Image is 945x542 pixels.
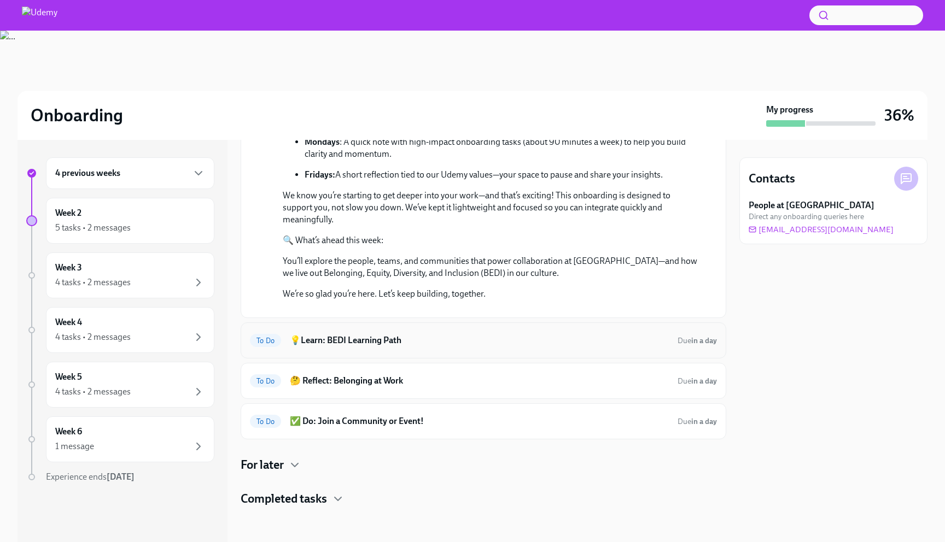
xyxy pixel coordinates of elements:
a: Week 44 tasks • 2 messages [26,307,214,353]
h6: ✅ Do: Join a Community or Event! [290,415,669,427]
span: To Do [250,337,281,345]
span: September 6th, 2025 10:00 [678,335,717,346]
a: To Do✅ Do: Join a Community or Event!Duein a day [250,413,717,430]
h6: Week 4 [55,316,82,328]
span: Due [678,336,717,345]
span: Direct any onboarding queries here [749,211,864,222]
div: 1 message [55,440,94,452]
span: Due [678,417,717,426]
h6: Week 5 [55,371,82,383]
span: September 6th, 2025 10:00 [678,416,717,427]
a: Week 54 tasks • 2 messages [26,362,214,408]
strong: in a day [691,376,717,386]
h6: Week 6 [55,426,82,438]
p: A short reflection tied to our Udemy values—your space to pause and share your insights. [305,169,699,181]
p: 🔍 What’s ahead this week: [283,234,699,246]
span: To Do [250,377,281,385]
a: [EMAIL_ADDRESS][DOMAIN_NAME] [749,224,894,235]
h6: Week 3 [55,262,82,274]
a: Week 61 message [26,416,214,462]
a: Week 34 tasks • 2 messages [26,252,214,298]
strong: People at [GEOGRAPHIC_DATA] [749,199,874,211]
h6: Week 2 [55,207,81,219]
strong: My progress [766,104,813,116]
div: Completed tasks [241,491,726,507]
h4: For later [241,457,284,473]
h2: Onboarding [31,104,123,126]
h4: Contacts [749,170,795,187]
img: Udemy [22,7,57,24]
h6: 🤔 Reflect: Belonging at Work [290,375,669,387]
strong: in a day [691,417,717,426]
p: We’re so glad you’re here. Let’s keep building, together. [283,288,699,300]
div: For later [241,457,726,473]
h6: 4 previous weeks [55,167,120,179]
a: Week 25 tasks • 2 messages [26,198,214,244]
p: You’ll explore the people, teams, and communities that power collaboration at [GEOGRAPHIC_DATA]—a... [283,255,699,279]
a: To Do💡Learn: BEDI Learning PathDuein a day [250,332,717,349]
h3: 36% [884,105,914,125]
strong: [DATE] [107,472,135,482]
div: 4 tasks • 2 messages [55,276,131,288]
strong: Fridays: [305,169,335,180]
p: : A quick note with high-impact onboarding tasks (about 90 minutes a week) to help you build clar... [305,136,699,160]
strong: Mondays [305,137,340,147]
h4: Completed tasks [241,491,327,507]
div: 4 tasks • 2 messages [55,386,131,398]
p: We know you’re starting to get deeper into your work—and that’s exciting! This onboarding is desi... [283,190,699,226]
div: 4 tasks • 2 messages [55,331,131,343]
span: Due [678,376,717,386]
span: Experience ends [46,472,135,482]
div: 4 previous weeks [46,157,214,189]
h6: 💡Learn: BEDI Learning Path [290,334,669,346]
strong: in a day [691,336,717,345]
span: September 6th, 2025 10:00 [678,376,717,386]
span: To Do [250,417,281,426]
div: 5 tasks • 2 messages [55,222,131,234]
a: To Do🤔 Reflect: Belonging at WorkDuein a day [250,372,717,390]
